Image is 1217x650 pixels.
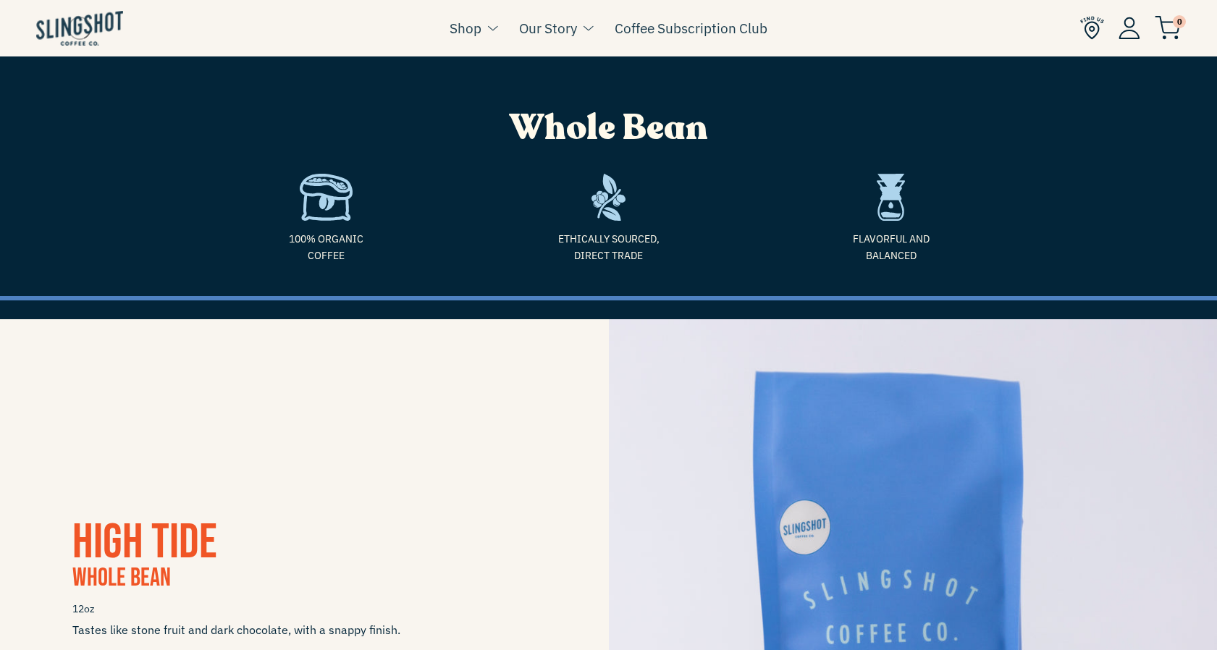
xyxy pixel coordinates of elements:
span: 0 [1173,15,1186,28]
a: Our Story [519,17,577,39]
a: High Tide [72,513,217,572]
a: Shop [450,17,481,39]
span: Ethically Sourced, Direct Trade [479,231,739,263]
span: Flavorful and Balanced [761,231,1022,263]
span: 12oz [72,596,536,622]
img: coffee-1635975492010.svg [300,174,352,221]
img: cart [1155,16,1181,40]
span: Whole Bean [72,562,171,594]
img: drip-1635975560969.svg [877,174,906,221]
img: frame-1635784469962.svg [591,174,626,221]
img: Account [1119,17,1140,39]
a: Coffee Subscription Club [615,17,767,39]
img: Find Us [1080,16,1104,40]
span: 100% Organic Coffee [196,231,457,263]
a: 0 [1155,19,1181,36]
span: Whole Bean [510,104,708,151]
